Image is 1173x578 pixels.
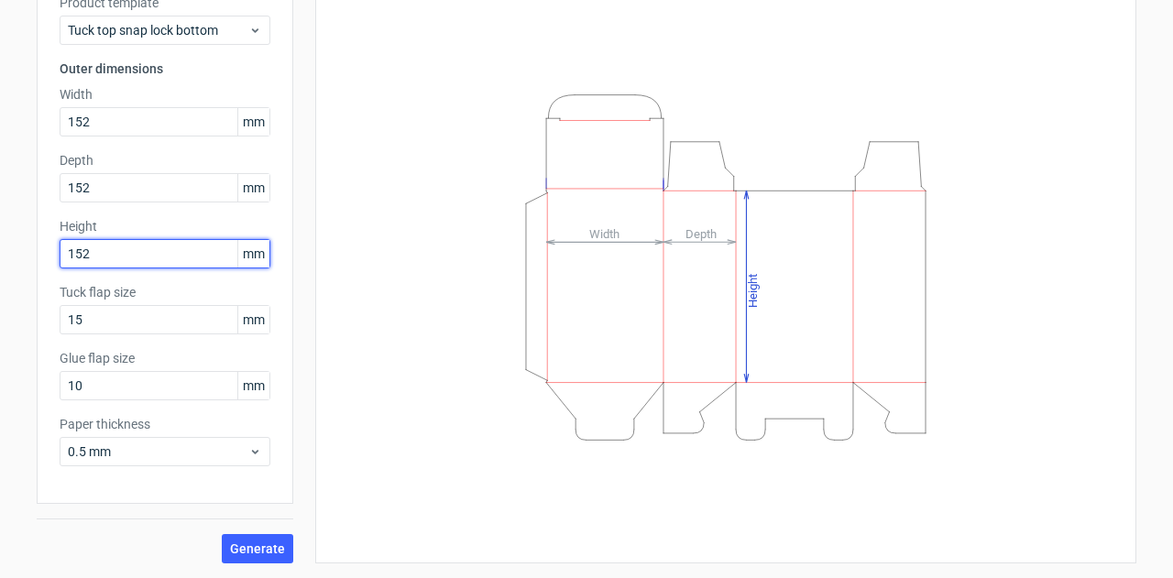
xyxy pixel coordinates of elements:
span: 0.5 mm [68,442,248,461]
label: Tuck flap size [60,283,270,301]
tspan: Width [589,226,619,240]
span: mm [237,108,269,136]
label: Width [60,85,270,104]
button: Generate [222,534,293,563]
label: Glue flap size [60,349,270,367]
label: Paper thickness [60,415,270,433]
label: Depth [60,151,270,169]
tspan: Height [746,273,760,307]
span: mm [237,174,269,202]
span: Tuck top snap lock bottom [68,21,248,39]
span: Generate [230,542,285,555]
h3: Outer dimensions [60,60,270,78]
tspan: Depth [685,226,717,240]
span: mm [237,372,269,399]
span: mm [237,306,269,333]
label: Height [60,217,270,235]
span: mm [237,240,269,267]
